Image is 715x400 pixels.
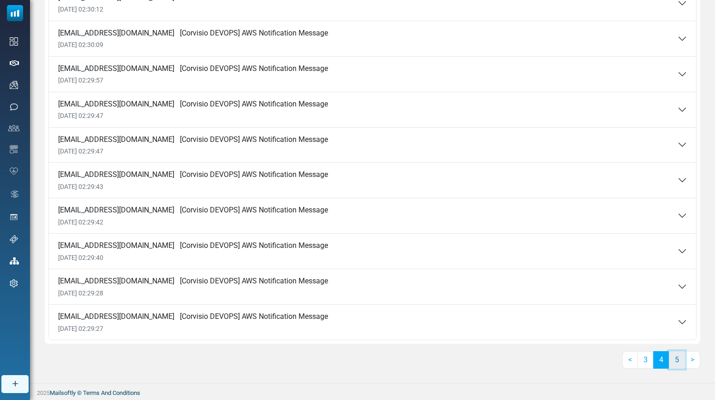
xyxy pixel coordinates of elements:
img: contacts-icon.svg [8,125,19,131]
a: Previous [622,351,638,369]
footer: 2025 [30,383,715,400]
button: [EMAIL_ADDRESS][DOMAIN_NAME] [Corvisio DEVOPS] AWS Notification Message [DATE] 02:29:27 [49,305,696,340]
span: [Corvisio DEVOPS] AWS Notification Message [180,170,328,179]
button: [EMAIL_ADDRESS][DOMAIN_NAME] [Corvisio DEVOPS] AWS Notification Message [DATE] 02:29:47 [49,92,696,127]
img: mailsoftly_icon_blue_white.svg [7,5,23,21]
span: [DATE] 02:29:47 [58,112,328,120]
button: [EMAIL_ADDRESS][DOMAIN_NAME] [Corvisio DEVOPS] AWS Notification Message [DATE] 02:29:42 [49,198,696,233]
span: [Corvisio DEVOPS] AWS Notification Message [180,312,328,321]
span: [DATE] 02:29:28 [58,289,328,297]
img: sms-icon.png [10,103,18,111]
img: domain-health-icon.svg [10,167,18,175]
span: [EMAIL_ADDRESS][DOMAIN_NAME] [58,29,174,37]
span: [Corvisio DEVOPS] AWS Notification Message [180,29,328,37]
span: [Corvisio DEVOPS] AWS Notification Message [180,135,328,144]
a: Mailsoftly © [50,389,82,396]
img: campaigns-icon.png [10,81,18,89]
a: 4 [653,351,669,369]
button: [EMAIL_ADDRESS][DOMAIN_NAME] [Corvisio DEVOPS] AWS Notification Message [DATE] 02:29:47 [49,128,696,163]
img: landing_pages.svg [10,213,18,221]
span: [EMAIL_ADDRESS][DOMAIN_NAME] [58,241,174,250]
span: [DATE] 02:30:12 [58,6,209,13]
button: [EMAIL_ADDRESS][DOMAIN_NAME] [Corvisio DEVOPS] AWS Notification Message [DATE] 02:29:40 [49,234,696,269]
span: [EMAIL_ADDRESS][DOMAIN_NAME] [58,100,174,108]
button: [EMAIL_ADDRESS][DOMAIN_NAME] [Corvisio DEVOPS] AWS Notification Message [DATE] 02:29:28 [49,269,696,304]
span: [DATE] 02:29:57 [58,76,328,84]
button: [EMAIL_ADDRESS][DOMAIN_NAME] [Corvisio DEVOPS] AWS Notification Message [DATE] 02:29:57 [49,57,696,92]
button: [EMAIL_ADDRESS][DOMAIN_NAME] [Corvisio DEVOPS] AWS Notification Message [DATE] 02:30:09 [49,21,696,56]
span: [DATE] 02:29:40 [58,254,328,262]
span: [DATE] 02:29:42 [58,218,328,226]
img: email-templates-icon.svg [10,145,18,153]
a: Terms And Conditions [83,389,140,396]
span: [DATE] 02:30:09 [58,41,328,49]
img: settings-icon.svg [10,279,18,288]
span: [EMAIL_ADDRESS][DOMAIN_NAME] [58,170,174,179]
span: [DATE] 02:29:47 [58,147,328,155]
span: [EMAIL_ADDRESS][DOMAIN_NAME] [58,276,174,285]
span: [DATE] 02:29:27 [58,325,328,333]
img: dashboard-icon.svg [10,37,18,46]
a: Next [685,351,700,369]
a: 5 [669,351,685,369]
span: [Corvisio DEVOPS] AWS Notification Message [180,206,328,214]
span: [EMAIL_ADDRESS][DOMAIN_NAME] [58,135,174,144]
span: [EMAIL_ADDRESS][DOMAIN_NAME] [58,206,174,214]
button: [EMAIL_ADDRESS][DOMAIN_NAME] [Corvisio DEVOPS] AWS Notification Message [DATE] 02:29:43 [49,163,696,198]
img: workflow.svg [10,189,20,200]
img: support-icon.svg [10,235,18,243]
span: [Corvisio DEVOPS] AWS Notification Message [180,64,328,73]
nav: Pages [622,351,700,376]
span: [EMAIL_ADDRESS][DOMAIN_NAME] [58,64,174,73]
span: [Corvisio DEVOPS] AWS Notification Message [180,241,328,250]
span: [DATE] 02:29:43 [58,183,328,191]
span: translation missing: en.layouts.footer.terms_and_conditions [83,389,140,396]
span: [Corvisio DEVOPS] AWS Notification Message [180,276,328,285]
span: [EMAIL_ADDRESS][DOMAIN_NAME] [58,312,174,321]
span: [Corvisio DEVOPS] AWS Notification Message [180,100,328,108]
a: 3 [638,351,654,369]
